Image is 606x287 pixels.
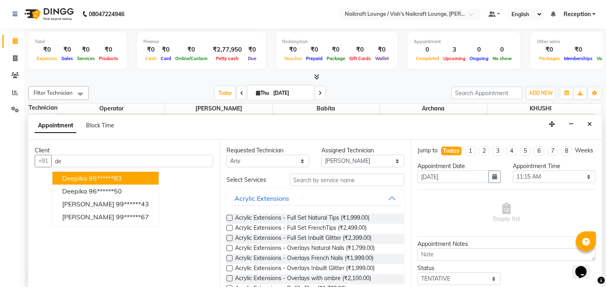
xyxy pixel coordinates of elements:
[59,56,75,61] span: Sales
[347,56,373,61] span: Gift Cards
[226,146,309,155] div: Requested Technician
[35,119,76,133] span: Appointment
[143,56,159,61] span: Cash
[235,254,373,264] span: Acrylic Extensions - Overlays French Nails (₹1,999.00)
[97,56,120,61] span: Products
[487,104,594,114] span: KHUSHI
[273,104,380,114] span: Babita
[417,171,489,183] input: yyyy-mm-dd
[173,45,210,54] div: ₹0
[58,104,165,114] span: Operator
[159,56,173,61] span: Card
[493,146,503,156] li: 3
[97,45,120,54] div: ₹0
[493,203,520,223] span: Empty list
[59,45,75,54] div: ₹0
[165,104,272,114] span: [PERSON_NAME]
[520,146,531,156] li: 5
[547,146,558,156] li: 7
[506,146,517,156] li: 4
[235,244,375,254] span: Acrylic Extensions - Overlays Natural Nails (₹1,799.00)
[380,104,487,114] span: Archana
[51,155,213,167] input: Search by Name/Mobile/Email/Code
[35,56,59,61] span: Expenses
[373,56,391,61] span: Wallet
[143,45,159,54] div: ₹0
[373,45,391,54] div: ₹0
[230,191,401,206] button: Acrylic Extensions
[282,56,304,61] span: Voucher
[414,56,441,61] span: Completed
[235,214,369,224] span: Acrylic Extensions - Full Set Natural Tips (₹1,999.00)
[235,274,371,284] span: Acrylic Extensions - Overlays with ombre (₹2,100.00)
[173,56,210,61] span: Online/Custom
[235,234,371,244] span: Acrylic Extensions - Full Set Inbuilt Glitter (₹2,399.00)
[75,56,97,61] span: Services
[246,56,258,61] span: Due
[572,255,598,279] iframe: chat widget
[527,87,555,99] button: ADD NEW
[562,45,595,54] div: ₹0
[35,38,120,45] div: Total
[245,45,259,54] div: ₹0
[214,56,241,61] span: Petty cash
[491,45,514,54] div: 0
[220,176,284,184] div: Select Services
[441,45,468,54] div: 3
[304,45,325,54] div: ₹0
[465,146,476,156] li: 1
[35,155,52,167] button: +91
[290,174,405,186] input: Search by service name
[304,56,325,61] span: Prepaid
[417,162,500,171] div: Appointment Date
[513,162,596,171] div: Appointment Time
[414,45,441,54] div: 0
[347,45,373,54] div: ₹0
[35,146,213,155] div: Client
[271,87,311,99] input: 2025-09-04
[235,193,289,203] div: Acrylic Extensions
[29,104,58,112] div: Technician
[62,213,114,221] span: [PERSON_NAME]
[86,122,114,129] span: Block Time
[210,45,245,54] div: ₹2,77,950
[62,174,87,182] span: Deepika
[325,56,347,61] span: Package
[584,118,596,131] button: Close
[468,56,491,61] span: Ongoing
[441,56,468,61] span: Upcoming
[451,87,522,99] input: Search Appointment
[159,45,173,54] div: ₹0
[417,146,438,155] div: Jump to
[575,146,593,155] div: Weeks
[562,56,595,61] span: Memberships
[414,38,514,45] div: Appointment
[33,114,58,123] div: 8:00 AM
[443,147,460,155] div: Today
[282,38,391,45] div: Redemption
[564,10,591,19] span: Reception
[235,224,367,234] span: Acrylic Extensions - Full Set FrenchTips (₹2,499.00)
[325,45,347,54] div: ₹0
[254,90,271,96] span: Thu
[75,45,97,54] div: ₹0
[491,56,514,61] span: No show
[537,45,562,54] div: ₹0
[62,200,114,208] span: [PERSON_NAME]
[468,45,491,54] div: 0
[35,45,59,54] div: ₹0
[215,87,235,99] span: Today
[417,264,500,272] div: Status
[282,45,304,54] div: ₹0
[34,89,73,96] span: Filter Technician
[62,187,87,195] span: deepika
[537,56,562,61] span: Packages
[561,146,572,156] li: 8
[235,264,375,274] span: Acrylic Extensions - Overlays Inbuilt Glitter (₹1,999.00)
[321,146,404,155] div: Assigned Technician
[143,38,259,45] div: Finance
[89,3,124,25] b: 08047224946
[417,240,596,248] div: Appointment Notes
[529,90,553,96] span: ADD NEW
[479,146,489,156] li: 2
